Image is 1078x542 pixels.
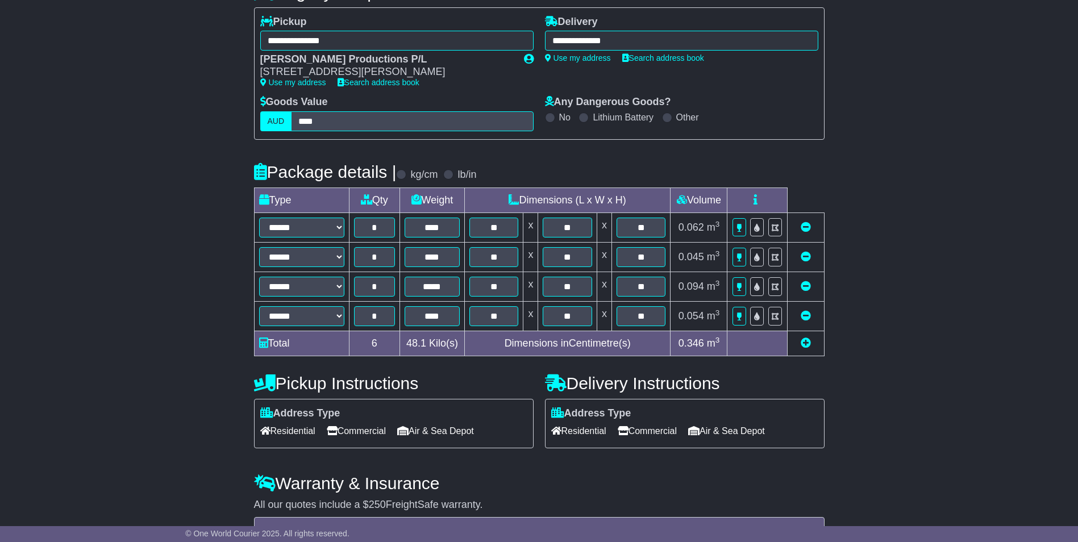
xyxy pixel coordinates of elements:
h4: Warranty & Insurance [254,474,825,493]
td: x [523,301,538,331]
span: m [707,310,720,322]
sup: 3 [715,336,720,344]
a: Remove this item [801,281,811,292]
span: © One World Courier 2025. All rights reserved. [185,529,349,538]
div: [STREET_ADDRESS][PERSON_NAME] [260,66,513,78]
a: Search address book [338,78,419,87]
td: Volume [671,187,727,212]
label: Pickup [260,16,307,28]
div: All our quotes include a $ FreightSafe warranty. [254,499,825,511]
label: Goods Value [260,96,328,109]
sup: 3 [715,220,720,228]
span: 0.094 [679,281,704,292]
td: 6 [349,331,399,356]
h4: Pickup Instructions [254,374,534,393]
span: Air & Sea Depot [397,422,474,440]
td: x [597,301,611,331]
a: Remove this item [801,310,811,322]
a: Remove this item [801,222,811,233]
sup: 3 [715,279,720,287]
a: Use my address [260,78,326,87]
label: Address Type [551,407,631,420]
span: Residential [551,422,606,440]
td: Qty [349,187,399,212]
span: 0.062 [679,222,704,233]
td: x [597,272,611,301]
span: 0.346 [679,337,704,349]
sup: 3 [715,308,720,317]
td: x [523,242,538,272]
label: Delivery [545,16,598,28]
span: Commercial [327,422,386,440]
td: x [597,242,611,272]
span: 250 [369,499,386,510]
label: Lithium Battery [593,112,654,123]
td: Weight [399,187,464,212]
label: No [559,112,571,123]
td: x [597,212,611,242]
a: Use my address [545,53,611,62]
div: [PERSON_NAME] Productions P/L [260,53,513,66]
td: Type [254,187,349,212]
td: x [523,272,538,301]
span: 48.1 [406,337,426,349]
td: x [523,212,538,242]
span: 0.054 [679,310,704,322]
a: Search address book [622,53,704,62]
span: m [707,222,720,233]
h4: Delivery Instructions [545,374,825,393]
td: Dimensions in Centimetre(s) [464,331,671,356]
span: Residential [260,422,315,440]
span: 0.045 [679,251,704,262]
span: m [707,281,720,292]
td: Kilo(s) [399,331,464,356]
span: Air & Sea Depot [688,422,765,440]
span: m [707,251,720,262]
td: Total [254,331,349,356]
label: Other [676,112,699,123]
h4: Package details | [254,162,397,181]
a: Add new item [801,337,811,349]
label: Any Dangerous Goods? [545,96,671,109]
td: Dimensions (L x W x H) [464,187,671,212]
span: Commercial [618,422,677,440]
span: m [707,337,720,349]
sup: 3 [715,249,720,258]
label: AUD [260,111,292,131]
label: Address Type [260,407,340,420]
label: lb/in [457,169,476,181]
a: Remove this item [801,251,811,262]
label: kg/cm [410,169,438,181]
